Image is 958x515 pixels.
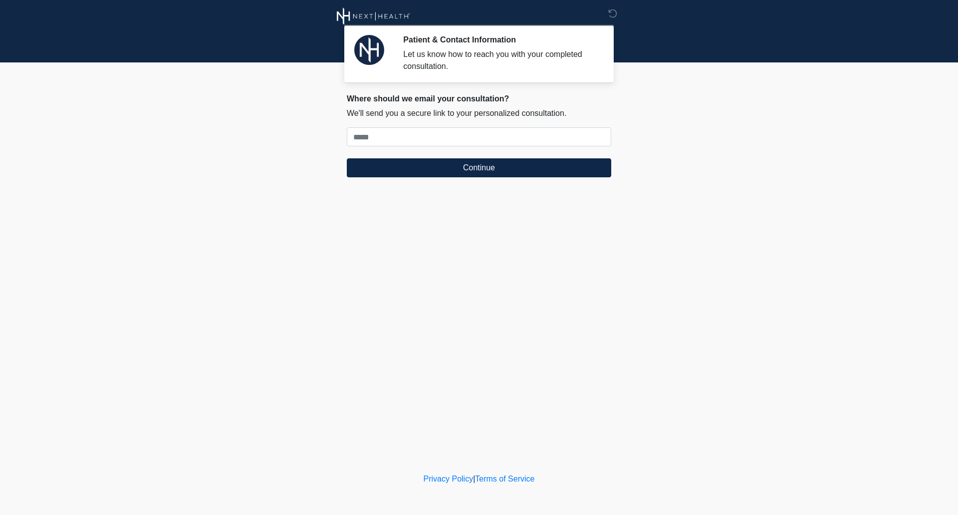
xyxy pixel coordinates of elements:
[473,475,475,483] a: |
[354,35,384,65] img: Agent Avatar
[347,158,611,177] button: Continue
[424,475,474,483] a: Privacy Policy
[337,7,410,25] img: Next Health Wellness Logo
[403,35,596,44] h2: Patient & Contact Information
[475,475,534,483] a: Terms of Service
[347,94,611,103] h2: Where should we email your consultation?
[403,48,596,72] div: Let us know how to reach you with your completed consultation.
[347,107,611,119] p: We'll send you a secure link to your personalized consultation.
